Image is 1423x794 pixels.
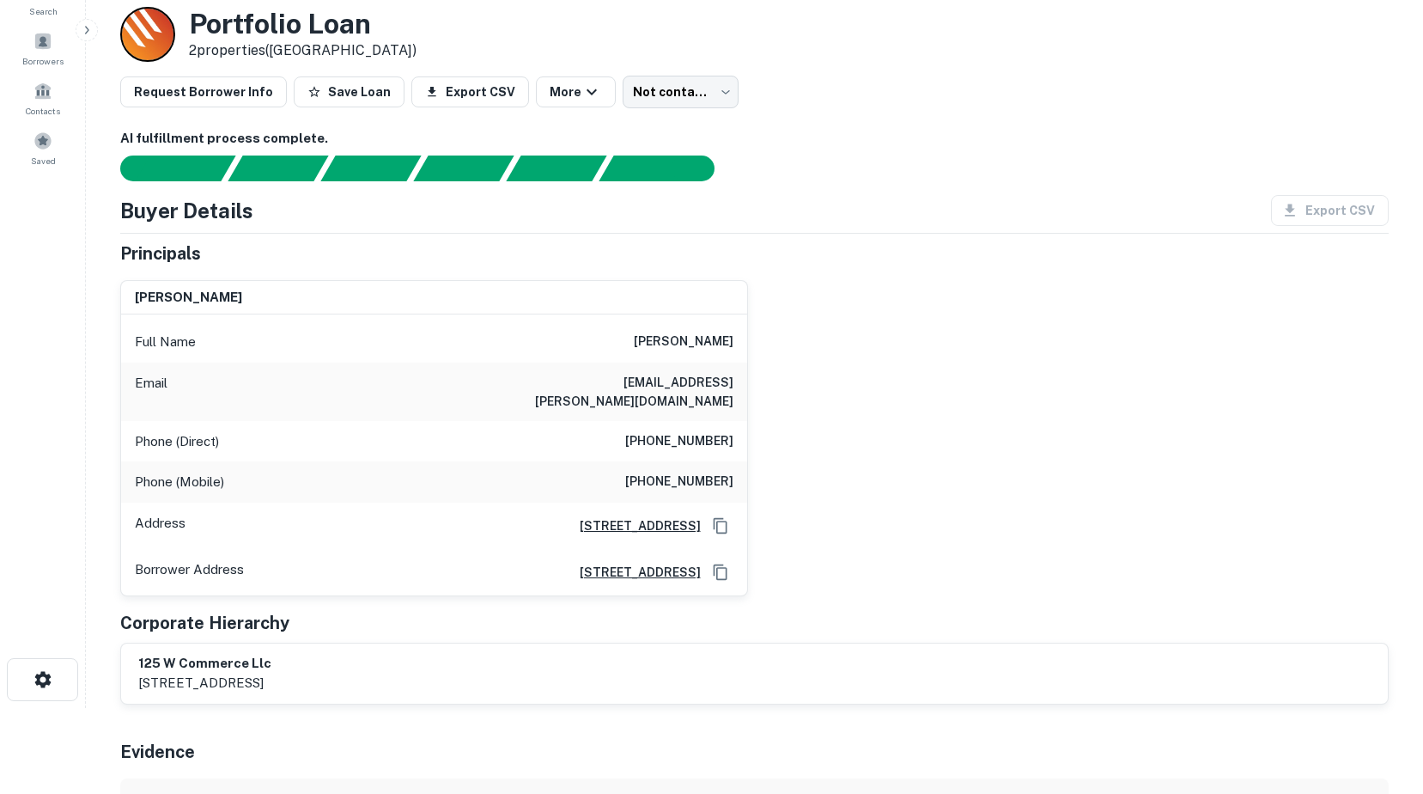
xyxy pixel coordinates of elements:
[189,8,417,40] h3: Portfolio Loan
[135,373,167,411] p: Email
[135,332,196,352] p: Full Name
[5,25,81,71] a: Borrowers
[294,76,404,107] button: Save Loan
[708,559,733,585] button: Copy Address
[320,156,421,181] div: Documents found, AI parsing details...
[120,195,253,226] h4: Buyer Details
[120,610,289,636] h5: Corporate Hierarchy
[623,76,739,108] div: Not contacted
[189,40,417,61] p: 2 properties ([GEOGRAPHIC_DATA])
[625,472,733,492] h6: [PHONE_NUMBER]
[135,472,224,492] p: Phone (Mobile)
[413,156,514,181] div: Principals found, AI now looking for contact information...
[536,76,616,107] button: More
[5,125,81,171] a: Saved
[135,559,244,585] p: Borrower Address
[527,373,733,411] h6: [EMAIL_ADDRESS][PERSON_NAME][DOMAIN_NAME]
[29,4,58,18] span: Search
[566,516,701,535] a: [STREET_ADDRESS]
[506,156,606,181] div: Principals found, still searching for contact information. This may take time...
[135,288,242,308] h6: [PERSON_NAME]
[120,739,195,765] h5: Evidence
[625,431,733,452] h6: [PHONE_NUMBER]
[599,156,735,181] div: AI fulfillment process complete.
[708,513,733,539] button: Copy Address
[138,654,271,674] h6: 125 w commerce llc
[135,431,219,452] p: Phone (Direct)
[566,563,701,582] a: [STREET_ADDRESS]
[138,673,271,693] p: [STREET_ADDRESS]
[634,332,733,352] h6: [PERSON_NAME]
[1337,657,1423,739] iframe: Chat Widget
[228,156,328,181] div: Your request is received and processing...
[26,104,60,118] span: Contacts
[120,241,201,266] h5: Principals
[31,154,56,168] span: Saved
[100,156,228,181] div: Sending borrower request to AI...
[5,75,81,121] a: Contacts
[120,129,1389,149] h6: AI fulfillment process complete.
[120,76,287,107] button: Request Borrower Info
[135,513,185,539] p: Address
[411,76,529,107] button: Export CSV
[22,54,64,68] span: Borrowers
